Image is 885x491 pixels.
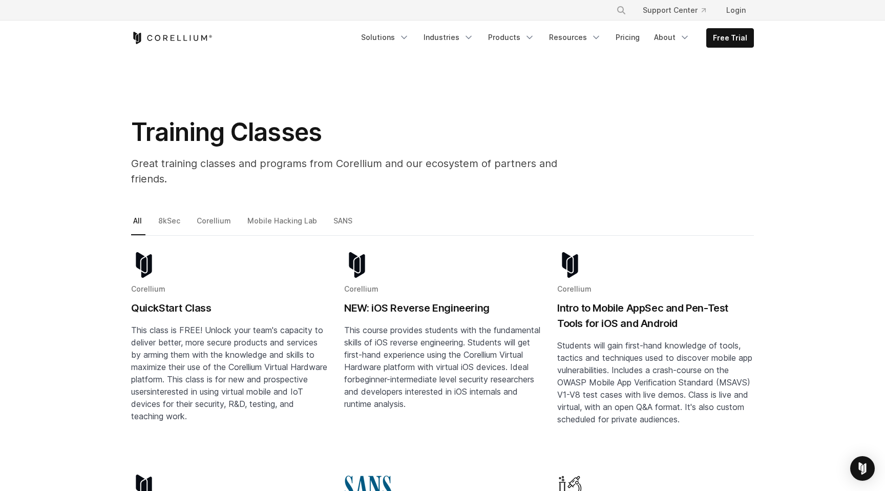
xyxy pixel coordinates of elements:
[609,28,646,47] a: Pricing
[344,252,541,458] a: Blog post summary: NEW: iOS Reverse Engineering
[417,28,480,47] a: Industries
[344,300,541,316] h2: NEW: iOS Reverse Engineering
[331,214,356,236] a: SANS
[344,324,541,410] p: This course provides students with the fundamental skills of iOS reverse engineering. Students wi...
[131,117,592,148] h1: Training Classes
[131,386,303,421] span: interested in using virtual mobile and IoT devices for their security, R&D, testing, and teaching...
[344,252,370,278] img: corellium-logo-icon-dark
[635,1,714,19] a: Support Center
[344,374,534,409] span: beginner-intermediate level security researchers and developers interested in iOS internals and r...
[131,32,213,44] a: Corellium Home
[718,1,754,19] a: Login
[156,214,184,236] a: 8kSec
[245,214,321,236] a: Mobile Hacking Lab
[850,456,875,481] div: Open Intercom Messenger
[131,252,157,278] img: corellium-logo-icon-dark
[131,284,165,293] span: Corellium
[707,29,753,47] a: Free Trial
[355,28,754,48] div: Navigation Menu
[355,28,415,47] a: Solutions
[604,1,754,19] div: Navigation Menu
[557,284,592,293] span: Corellium
[131,214,145,236] a: All
[131,325,327,397] span: This class is FREE! Unlock your team's capacity to deliver better, more secure products and servi...
[612,1,630,19] button: Search
[482,28,541,47] a: Products
[195,214,235,236] a: Corellium
[131,300,328,316] h2: QuickStart Class
[344,284,378,293] span: Corellium
[648,28,696,47] a: About
[557,340,752,424] span: Students will gain first-hand knowledge of tools, tactics and techniques used to discover mobile ...
[543,28,607,47] a: Resources
[557,300,754,331] h2: Intro to Mobile AppSec and Pen-Test Tools for iOS and Android
[131,156,592,187] p: Great training classes and programs from Corellium and our ecosystem of partners and friends.
[131,252,328,458] a: Blog post summary: QuickStart Class
[557,252,583,278] img: corellium-logo-icon-dark
[557,252,754,458] a: Blog post summary: Intro to Mobile AppSec and Pen-Test Tools for iOS and Android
